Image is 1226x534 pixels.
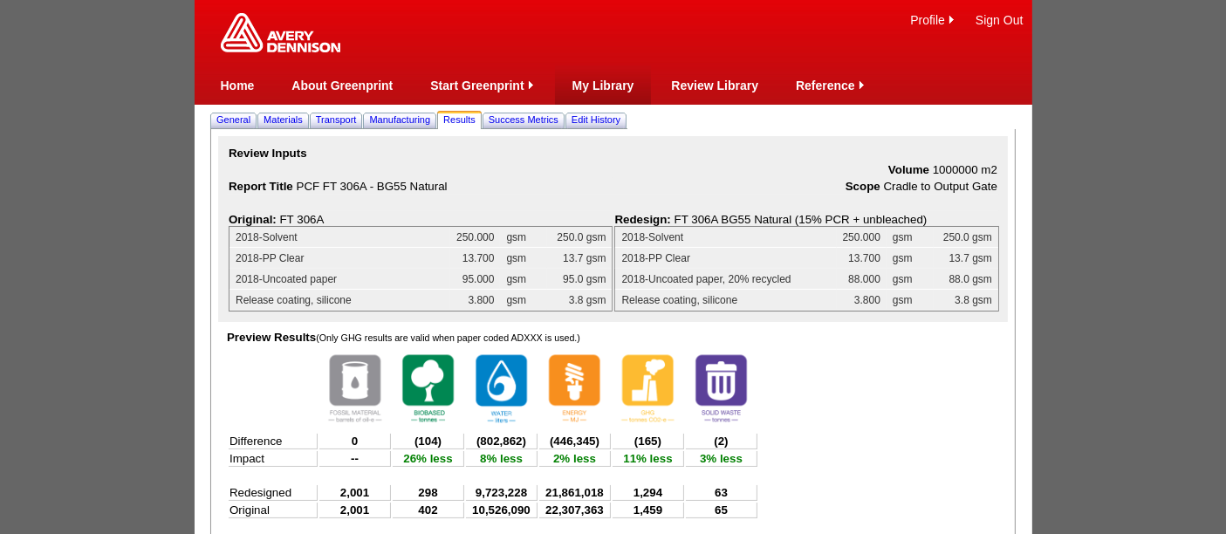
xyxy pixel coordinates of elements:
[547,269,612,290] td: 95.0 gsm
[227,145,999,161] td: Review Inputs
[887,269,934,290] td: gsm
[418,503,437,517] span: 402
[450,269,500,290] td: 95.000
[553,452,596,465] span: 2% less
[229,503,318,518] td: Original
[547,227,612,248] td: 250.0 gsm
[450,227,500,248] td: 250.000
[366,111,434,129] a: Manufacturing
[489,114,558,125] span: Success Metrics
[884,180,997,193] span: Cradle to Output Gate
[450,248,500,269] td: 13.700
[837,227,887,248] td: 250.000
[545,486,604,499] span: 21,861,018
[945,13,958,26] img: Expand Profile
[540,346,610,430] img: Energy_Metric.png
[430,79,524,92] a: Start Greenprint
[485,111,562,129] a: Success Metrics
[450,290,500,311] td: 3.800
[320,346,390,430] img: Fossil.png
[369,114,430,125] span: Manufacturing
[572,114,620,125] span: Edit History
[221,13,340,52] img: Home
[403,452,452,465] span: 26% less
[796,79,855,92] a: Reference
[547,290,612,311] td: 3.8 gsm
[352,435,358,448] span: 0
[887,227,934,248] td: gsm
[500,248,547,269] td: gsm
[846,180,880,193] b: Scope
[312,111,360,129] a: Transport
[615,290,836,311] td: Release coating, silicone
[229,248,450,269] td: 2018-PP Clear
[933,163,997,176] span: 1000000 m2
[229,180,293,193] b: Report Title
[227,331,580,344] span: Preview Results
[443,114,476,125] span: Results
[229,227,450,248] td: 2018-Solvent
[888,163,929,176] b: Volume
[572,79,634,92] a: My Library
[472,503,531,517] span: 10,526,090
[934,227,998,248] td: 250.0 gsm
[615,248,836,269] td: 2018-PP Clear
[837,269,887,290] td: 88.000
[500,290,547,311] td: gsm
[414,435,442,448] span: (104)
[418,486,437,499] span: 298
[280,213,325,226] span: FT 306A
[340,503,369,517] span: 2,001
[714,435,728,448] span: (2)
[476,486,527,499] span: 9,723,228
[837,290,887,311] td: 3.800
[260,111,306,129] a: Materials
[229,485,318,501] td: Redesigned
[394,346,463,430] img: Bio_Metric.png
[545,503,604,517] span: 22,307,363
[340,486,369,499] span: 2,001
[613,346,683,430] img: GHG.png
[934,248,998,269] td: 13.7 gsm
[351,452,359,465] span: --
[221,44,340,54] a: Greenprint
[229,269,450,290] td: 2018-Uncoated paper
[221,79,255,92] a: Home
[229,213,277,226] span: Original:
[467,346,537,431] img: Water_Metric.png
[550,435,599,448] span: (446,345)
[671,79,758,92] a: Review Library
[634,435,661,448] span: (165)
[715,486,728,499] span: 63
[614,213,670,226] span: Redesign:
[264,114,303,125] span: Materials
[229,434,318,449] td: Difference
[675,213,928,226] span: FT 306A BG55 Natural (15% PCR + unbleached)
[568,111,624,129] a: Edit History
[229,290,450,311] td: Release coating, silicone
[855,79,868,92] img: Expand Reference
[229,451,318,467] td: Impact
[887,290,934,311] td: gsm
[887,248,934,269] td: gsm
[687,346,757,430] img: SolidWaste_Metric.png
[524,79,538,92] img: Expand Start Greenprint
[316,332,580,343] span: (Only GHG results are valid when paper coded ADXXX is used.)
[316,114,357,125] span: Transport
[715,503,728,517] span: 65
[547,248,612,269] td: 13.7 gsm
[615,227,836,248] td: 2018-Solvent
[910,13,945,27] a: Profile
[634,503,662,517] span: 1,459
[216,114,250,125] span: General
[700,452,743,465] span: 3% less
[480,452,523,465] span: 8% less
[615,269,836,290] td: 2018-Uncoated paper, 20% recycled
[291,79,393,92] a: About Greenprint
[500,227,547,248] td: gsm
[476,435,526,448] span: (802,862)
[623,452,672,465] span: 11% less
[500,269,547,290] td: gsm
[934,269,998,290] td: 88.0 gsm
[934,290,998,311] td: 3.8 gsm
